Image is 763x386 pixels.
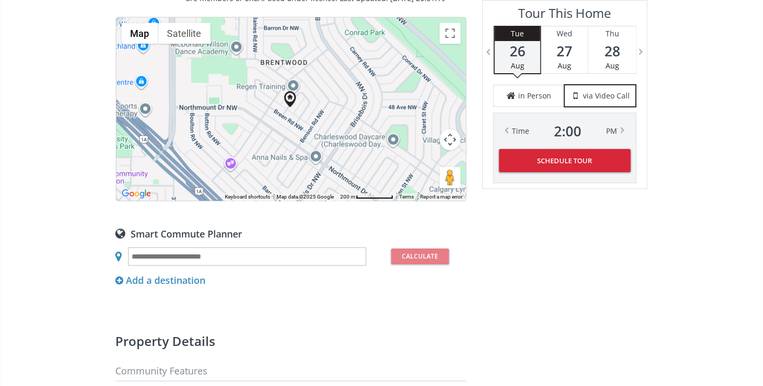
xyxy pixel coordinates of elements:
[558,61,572,71] span: Aug
[116,366,467,381] h3: Community Features
[440,167,461,188] button: Drag Pegman onto the map to open Street View
[519,91,552,101] span: in Person
[225,193,271,201] button: Keyboard shortcuts
[116,227,467,239] div: Smart Commute Planner
[119,187,154,201] img: Google
[440,129,461,150] button: Map camera controls
[338,193,397,201] button: Map Scale: 200 m per 67 pixels
[391,249,449,264] button: Calculate
[606,61,620,71] span: Aug
[116,335,467,348] h2: Property details
[541,26,588,41] div: Wed
[512,124,618,138] div: Time PM
[589,44,636,58] span: 28
[495,26,540,41] div: Tue
[119,187,154,201] a: Open this area in Google Maps (opens a new window)
[116,274,206,288] div: Add a destination
[400,194,414,200] a: Terms
[589,26,636,41] div: Thu
[277,194,334,200] span: Map data ©2025 Google
[493,6,637,26] h3: Tour This Home
[158,23,211,44] button: Show satellite imagery
[554,124,582,138] span: 2 : 00
[122,23,158,44] button: Show street map
[583,91,630,101] span: via Video Call
[440,23,461,44] button: Toggle fullscreen view
[499,149,631,172] button: Schedule Tour
[511,61,524,71] span: Aug
[541,44,588,58] span: 27
[421,194,463,200] a: Report a map error
[495,44,540,58] span: 26
[341,194,356,200] span: 200 m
